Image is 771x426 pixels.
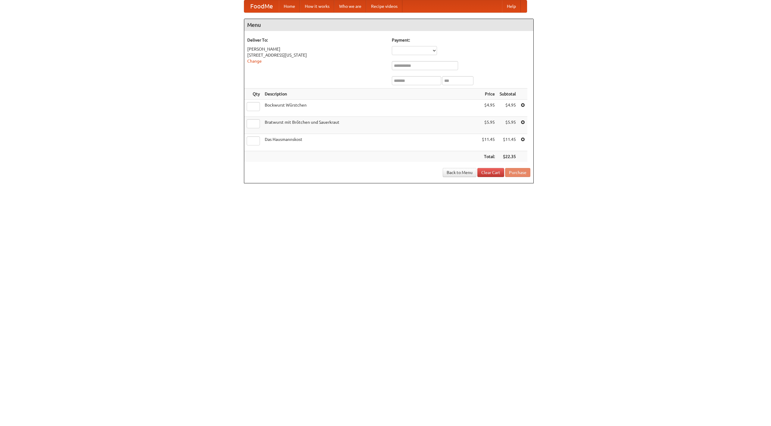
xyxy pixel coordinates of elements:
[479,117,497,134] td: $5.95
[262,89,479,100] th: Description
[366,0,402,12] a: Recipe videos
[247,37,386,43] h5: Deliver To:
[479,100,497,117] td: $4.95
[262,134,479,151] td: Das Hausmannskost
[279,0,300,12] a: Home
[244,0,279,12] a: FoodMe
[247,59,262,64] a: Change
[505,168,530,177] button: Purchase
[502,0,521,12] a: Help
[497,100,518,117] td: $4.95
[247,52,386,58] div: [STREET_ADDRESS][US_STATE]
[479,134,497,151] td: $11.45
[497,134,518,151] td: $11.45
[392,37,530,43] h5: Payment:
[262,117,479,134] td: Bratwurst mit Brötchen und Sauerkraut
[247,46,386,52] div: [PERSON_NAME]
[479,151,497,162] th: Total:
[244,19,533,31] h4: Menu
[497,89,518,100] th: Subtotal
[479,89,497,100] th: Price
[334,0,366,12] a: Who we are
[443,168,476,177] a: Back to Menu
[477,168,504,177] a: Clear Cart
[244,89,262,100] th: Qty
[497,151,518,162] th: $22.35
[300,0,334,12] a: How it works
[497,117,518,134] td: $5.95
[262,100,479,117] td: Bockwurst Würstchen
